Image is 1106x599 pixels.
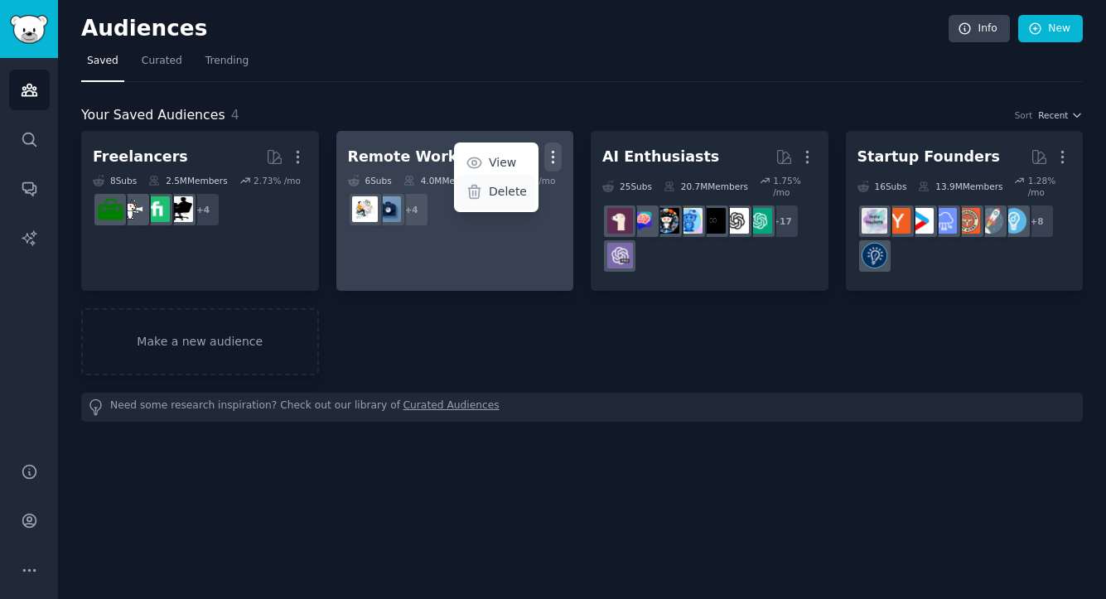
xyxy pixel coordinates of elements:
[456,146,535,181] a: View
[1001,208,1026,234] img: Entrepreneur
[98,196,123,222] img: forhire
[231,107,239,123] span: 4
[148,175,227,186] div: 2.5M Members
[81,48,124,82] a: Saved
[607,208,633,234] img: LocalLLaMA
[857,175,907,198] div: 16 Sub s
[857,147,1000,167] div: Startup Founders
[348,147,483,167] div: Remote Workers
[630,208,656,234] img: ChatGPTPromptGenius
[93,175,137,186] div: 8 Sub s
[654,208,679,234] img: aiArt
[773,175,816,198] div: 1.75 % /mo
[167,196,193,222] img: Freelancers
[765,204,799,239] div: + 17
[862,243,887,268] img: Entrepreneurship
[87,54,118,69] span: Saved
[81,105,225,126] span: Your Saved Audiences
[723,208,749,234] img: OpenAI
[1018,15,1083,43] a: New
[186,192,220,227] div: + 4
[949,15,1010,43] a: Info
[885,208,910,234] img: ycombinator
[862,208,887,234] img: indiehackers
[1015,109,1033,121] div: Sort
[954,208,980,234] img: EntrepreneurRideAlong
[394,192,429,227] div: + 4
[254,175,301,186] div: 2.73 % /mo
[200,48,254,82] a: Trending
[700,208,726,234] img: ArtificialInteligence
[10,15,48,44] img: GummySearch logo
[602,175,652,198] div: 25 Sub s
[746,208,772,234] img: ChatGPT
[489,154,516,171] p: View
[607,243,633,268] img: ChatGPTPro
[931,208,957,234] img: SaaS
[1038,109,1068,121] span: Recent
[489,183,527,200] p: Delete
[81,393,1083,422] div: Need some research inspiration? Check out our library of
[352,196,378,222] img: RemoteJobs
[918,175,1002,198] div: 13.9M Members
[81,131,319,291] a: Freelancers8Subs2.5MMembers2.73% /mo+4FreelancersFiverrfreelance_forhireforhire
[144,196,170,222] img: Fiverr
[1038,109,1083,121] button: Recent
[1020,204,1055,239] div: + 8
[81,16,949,42] h2: Audiences
[142,54,182,69] span: Curated
[403,399,500,416] a: Curated Audiences
[336,131,574,291] a: Remote WorkersViewDelete6Subs4.0MMembers1.45% /mo+4workRemoteJobs
[677,208,703,234] img: artificial
[205,54,249,69] span: Trending
[846,131,1084,291] a: Startup Founders16Subs13.9MMembers1.28% /mo+8EntrepreneurstartupsEntrepreneurRideAlongSaaSstartup...
[93,147,188,167] div: Freelancers
[81,308,319,375] a: Make a new audience
[664,175,748,198] div: 20.7M Members
[591,131,828,291] a: AI Enthusiasts25Subs20.7MMembers1.75% /mo+17ChatGPTOpenAIArtificialInteligenceartificialaiArtChat...
[403,175,482,186] div: 4.0M Members
[1028,175,1071,198] div: 1.28 % /mo
[978,208,1003,234] img: startups
[375,196,401,222] img: work
[121,196,147,222] img: freelance_forhire
[602,147,719,167] div: AI Enthusiasts
[348,175,392,186] div: 6 Sub s
[908,208,934,234] img: startup
[136,48,188,82] a: Curated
